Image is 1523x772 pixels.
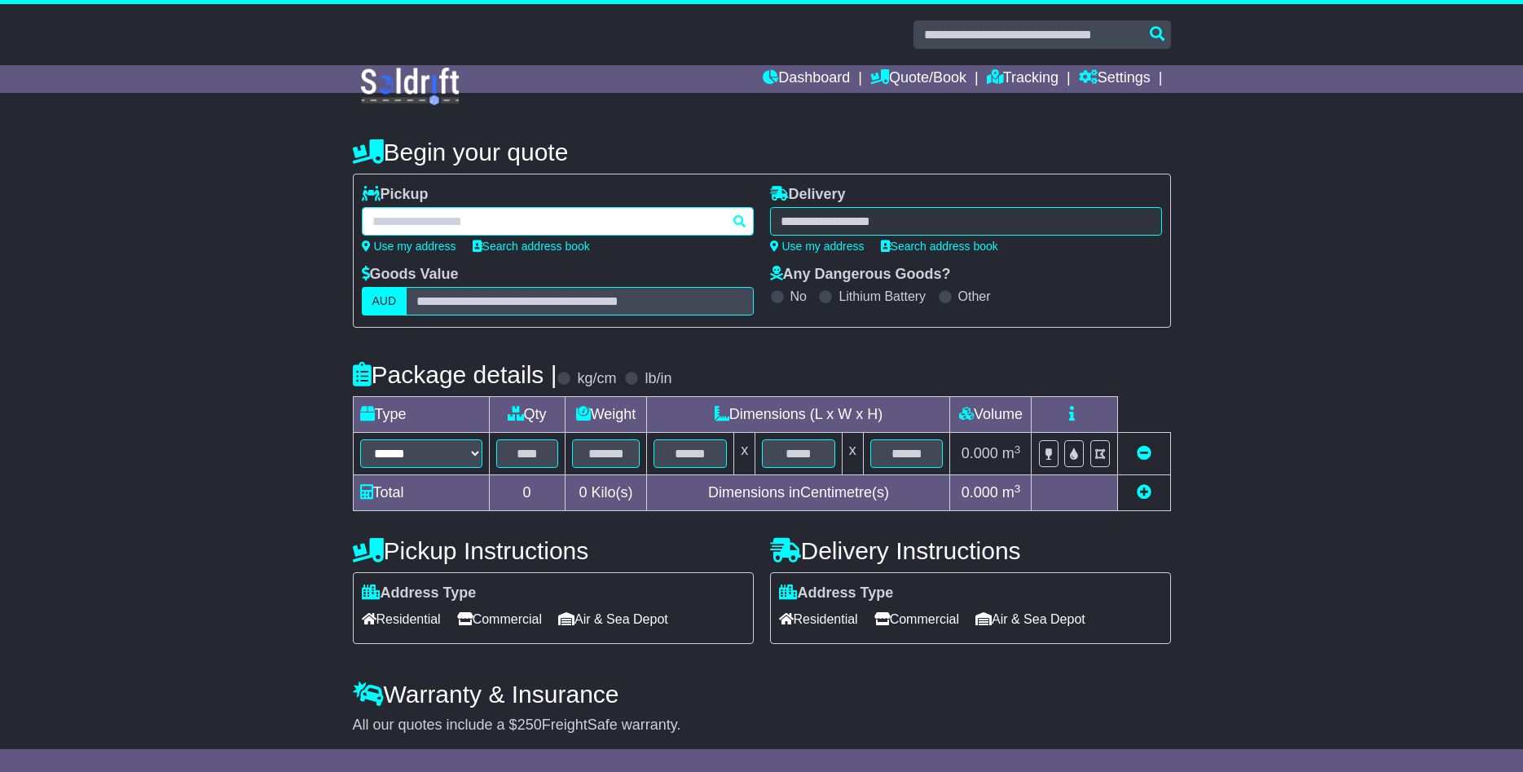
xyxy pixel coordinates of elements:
span: Commercial [457,607,542,632]
h4: Warranty & Insurance [353,681,1171,708]
span: 250 [517,717,542,733]
span: Residential [362,607,441,632]
td: 0 [489,475,565,511]
span: 0 [579,484,587,501]
a: Tracking [987,65,1059,93]
h4: Package details | [353,361,557,388]
span: m [1002,484,1021,501]
a: Use my address [770,240,865,253]
a: Add new item [1137,484,1151,501]
label: Delivery [770,186,846,204]
span: Commercial [874,607,959,632]
h4: Begin your quote [353,139,1171,165]
label: Any Dangerous Goods? [770,266,951,284]
div: All our quotes include a $ FreightSafe warranty. [353,717,1171,735]
td: Kilo(s) [565,475,647,511]
h4: Pickup Instructions [353,537,754,564]
td: Weight [565,397,647,433]
td: Dimensions in Centimetre(s) [647,475,950,511]
label: Lithium Battery [839,289,926,304]
span: 0.000 [962,484,998,501]
label: Goods Value [362,266,459,284]
sup: 3 [1015,483,1021,495]
a: Search address book [881,240,998,253]
label: Pickup [362,186,429,204]
span: Air & Sea Depot [975,607,1085,632]
a: Remove this item [1137,445,1151,461]
h4: Delivery Instructions [770,537,1171,564]
td: Type [353,397,489,433]
td: Qty [489,397,565,433]
a: Settings [1079,65,1151,93]
label: Address Type [362,585,477,602]
span: Residential [779,607,858,632]
td: Volume [950,397,1032,433]
td: Total [353,475,489,511]
td: x [734,433,755,475]
sup: 3 [1015,443,1021,456]
label: Other [958,289,991,304]
span: 0.000 [962,445,998,461]
td: Dimensions (L x W x H) [647,397,950,433]
span: Air & Sea Depot [558,607,668,632]
label: kg/cm [577,370,616,388]
label: Address Type [779,585,894,602]
span: m [1002,445,1021,461]
a: Use my address [362,240,456,253]
label: lb/in [645,370,671,388]
label: No [790,289,807,304]
a: Search address book [473,240,590,253]
label: AUD [362,287,407,315]
td: x [842,433,863,475]
a: Quote/Book [870,65,966,93]
a: Dashboard [763,65,850,93]
typeahead: Please provide city [362,207,754,236]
